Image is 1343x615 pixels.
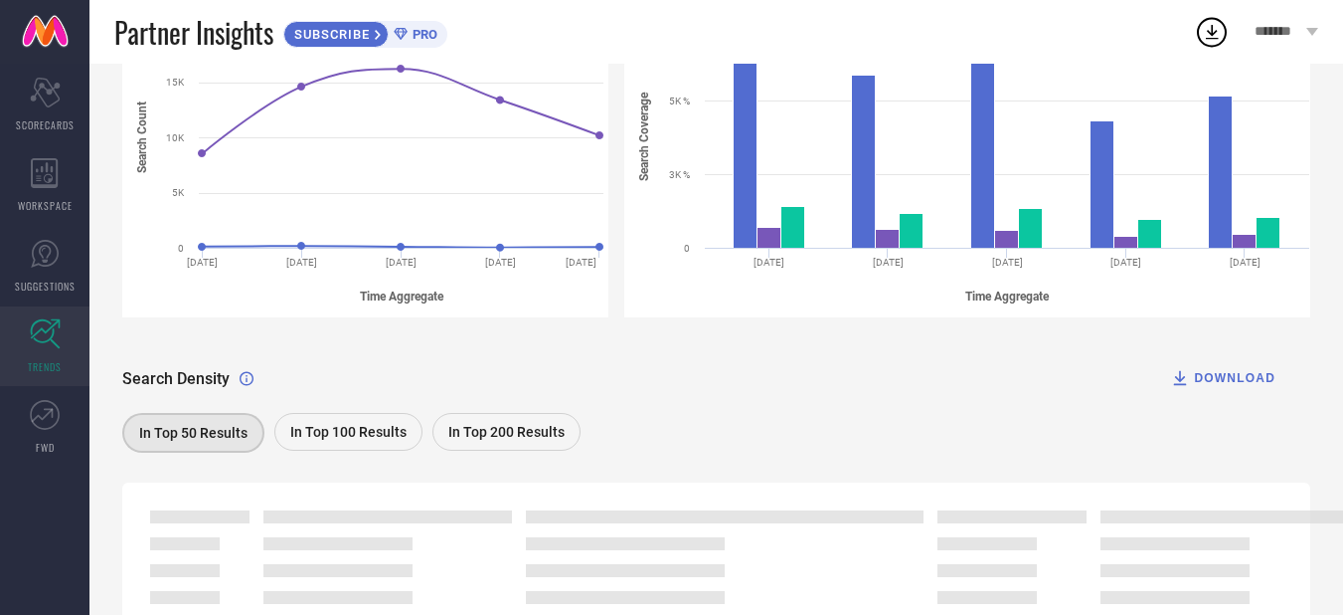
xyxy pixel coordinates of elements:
[286,257,317,268] text: [DATE]
[386,257,417,268] text: [DATE]
[448,424,565,440] span: In Top 200 Results
[1110,257,1141,268] text: [DATE]
[135,102,149,173] tspan: Search Count
[15,279,76,294] span: SUGGESTIONS
[872,257,903,268] text: [DATE]
[18,198,73,213] span: WORKSPACE
[284,27,375,42] span: SUBSCRIBE
[360,290,444,304] tspan: Time Aggregate
[16,117,75,132] span: SCORECARDS
[290,424,407,440] span: In Top 100 Results
[965,290,1050,304] tspan: Time Aggregate
[166,77,185,88] text: 15K
[485,257,516,268] text: [DATE]
[283,16,447,48] a: SUBSCRIBEPRO
[991,257,1022,268] text: [DATE]
[178,243,184,254] text: 0
[28,359,62,374] span: TRENDS
[36,440,55,455] span: FWD
[1194,14,1230,50] div: Open download list
[122,369,230,388] span: Search Density
[636,93,650,182] tspan: Search Coverage
[408,27,437,42] span: PRO
[669,169,690,180] text: 3K %
[114,12,273,53] span: Partner Insights
[754,257,784,268] text: [DATE]
[669,96,690,106] text: 5K %
[187,257,218,268] text: [DATE]
[139,425,248,441] span: In Top 50 Results
[172,187,185,198] text: 5K
[1229,257,1259,268] text: [DATE]
[684,243,690,254] text: 0
[166,132,185,143] text: 10K
[1170,368,1275,388] div: DOWNLOAD
[566,257,596,268] text: [DATE]
[1145,358,1300,398] button: DOWNLOAD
